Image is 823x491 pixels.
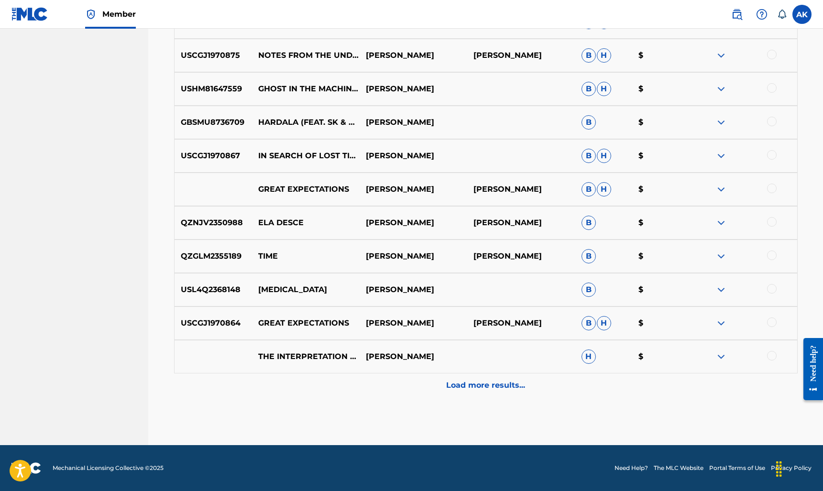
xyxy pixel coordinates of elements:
[715,217,727,229] img: expand
[467,217,575,229] p: [PERSON_NAME]
[175,317,252,329] p: USCGJ1970864
[632,184,689,195] p: $
[715,50,727,61] img: expand
[632,83,689,95] p: $
[715,184,727,195] img: expand
[582,249,596,263] span: B
[632,251,689,262] p: $
[582,182,596,196] span: B
[252,83,359,95] p: GHOST IN THE MACHINE (FEAT. [PERSON_NAME])
[360,50,467,61] p: [PERSON_NAME]
[775,445,823,491] iframe: Chat Widget
[360,150,467,162] p: [PERSON_NAME]
[360,184,467,195] p: [PERSON_NAME]
[360,251,467,262] p: [PERSON_NAME]
[582,349,596,364] span: H
[252,150,359,162] p: IN SEARCH OF LOST TIME (FEAT. [PERSON_NAME])
[715,117,727,128] img: expand
[597,149,611,163] span: H
[85,9,97,20] img: Top Rightsholder
[360,317,467,329] p: [PERSON_NAME]
[752,5,771,24] div: Help
[360,217,467,229] p: [PERSON_NAME]
[175,50,252,61] p: USCGJ1970875
[582,82,596,96] span: B
[632,217,689,229] p: $
[715,83,727,95] img: expand
[632,117,689,128] p: $
[582,149,596,163] span: B
[252,251,359,262] p: TIME
[582,283,596,297] span: B
[360,284,467,295] p: [PERSON_NAME]
[615,464,648,472] a: Need Help?
[175,251,252,262] p: QZGLM2355189
[771,464,812,472] a: Privacy Policy
[597,82,611,96] span: H
[727,5,746,24] a: Public Search
[632,150,689,162] p: $
[252,217,359,229] p: ELA DESCE
[252,117,359,128] p: HARDALA (FEAT. SK & PORRE)
[632,351,689,362] p: $
[175,117,252,128] p: GBSMU8736709
[252,317,359,329] p: GREAT EXPECTATIONS
[709,464,765,472] a: Portal Terms of Use
[102,9,136,20] span: Member
[446,380,525,391] p: Load more results...
[467,251,575,262] p: [PERSON_NAME]
[175,83,252,95] p: USHM81647559
[792,5,812,24] div: User Menu
[467,317,575,329] p: [PERSON_NAME]
[632,317,689,329] p: $
[771,455,787,483] div: Drag
[715,351,727,362] img: expand
[715,284,727,295] img: expand
[715,150,727,162] img: expand
[715,251,727,262] img: expand
[252,284,359,295] p: [MEDICAL_DATA]
[252,184,359,195] p: GREAT EXPECTATIONS
[582,316,596,330] span: B
[360,117,467,128] p: [PERSON_NAME]
[53,464,164,472] span: Mechanical Licensing Collective © 2025
[175,150,252,162] p: USCGJ1970867
[597,182,611,196] span: H
[582,48,596,63] span: B
[597,48,611,63] span: H
[11,462,41,474] img: logo
[252,351,359,362] p: THE INTERPRETATION OF DREAMS
[582,216,596,230] span: B
[360,351,467,362] p: [PERSON_NAME]
[777,10,787,19] div: Notifications
[597,316,611,330] span: H
[654,464,703,472] a: The MLC Website
[796,329,823,408] iframe: Resource Center
[360,83,467,95] p: [PERSON_NAME]
[467,184,575,195] p: [PERSON_NAME]
[731,9,743,20] img: search
[175,284,252,295] p: USL4Q2368148
[467,50,575,61] p: [PERSON_NAME]
[252,50,359,61] p: NOTES FROM THE UNDERGROUND
[715,317,727,329] img: expand
[632,50,689,61] p: $
[175,217,252,229] p: QZNJV2350988
[632,284,689,295] p: $
[582,115,596,130] span: B
[11,7,48,21] img: MLC Logo
[756,9,768,20] img: help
